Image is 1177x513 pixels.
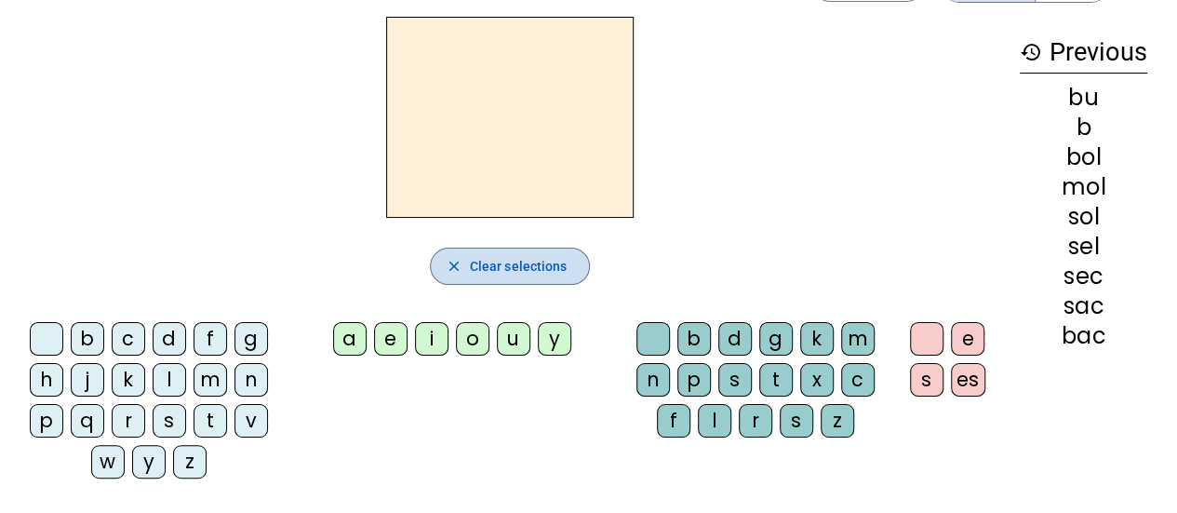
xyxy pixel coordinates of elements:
mat-icon: history [1020,41,1042,63]
div: d [153,322,186,356]
h3: Previous [1020,32,1147,74]
div: e [951,322,984,356]
span: Clear selections [470,255,568,277]
div: b [71,322,104,356]
div: v [234,404,268,438]
div: sol [1020,206,1147,228]
div: t [759,363,793,397]
div: g [759,322,793,356]
div: y [132,445,166,479]
div: o [456,322,489,356]
div: r [739,404,772,438]
button: Clear selections [430,248,591,285]
div: b [677,322,711,356]
div: bac [1020,325,1147,347]
div: g [234,322,268,356]
div: l [153,363,186,397]
mat-icon: close [446,258,462,275]
div: y [538,322,571,356]
div: k [800,322,834,356]
div: k [112,363,145,397]
div: bol [1020,146,1147,169]
div: z [173,445,207,479]
div: s [718,363,752,397]
div: p [677,363,711,397]
div: p [30,404,63,438]
div: n [234,363,268,397]
div: a [333,322,367,356]
div: d [718,322,752,356]
div: c [112,322,145,356]
div: r [112,404,145,438]
div: f [194,322,227,356]
div: es [951,363,985,397]
div: sac [1020,295,1147,317]
div: sec [1020,265,1147,288]
div: j [71,363,104,397]
div: b [1020,116,1147,139]
div: x [800,363,834,397]
div: s [780,404,813,438]
div: l [698,404,731,438]
div: w [91,445,125,479]
div: s [153,404,186,438]
div: mol [1020,176,1147,198]
div: s [910,363,943,397]
div: n [636,363,670,397]
div: bu [1020,87,1147,109]
div: m [841,322,875,356]
div: i [415,322,448,356]
div: z [821,404,854,438]
div: h [30,363,63,397]
div: sel [1020,236,1147,258]
div: e [374,322,408,356]
div: t [194,404,227,438]
div: c [841,363,875,397]
div: m [194,363,227,397]
div: q [71,404,104,438]
div: f [657,404,690,438]
div: u [497,322,530,356]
